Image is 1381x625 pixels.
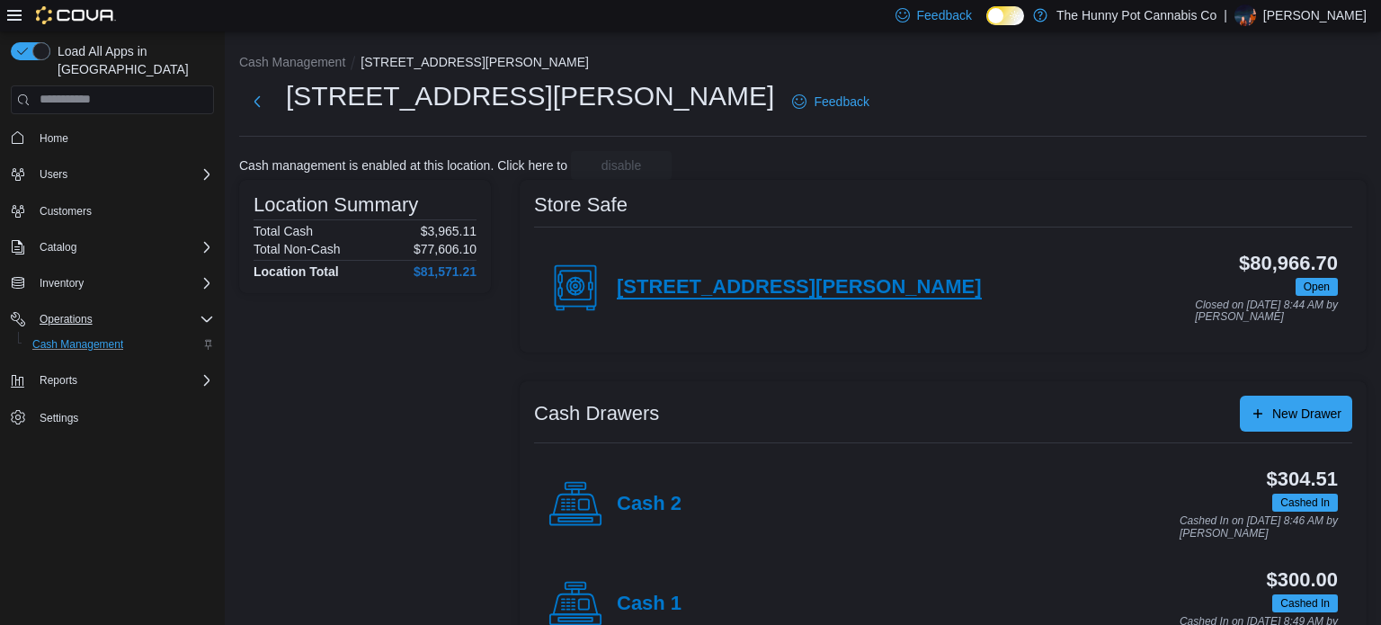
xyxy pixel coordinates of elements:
nav: An example of EuiBreadcrumbs [239,53,1367,75]
span: New Drawer [1272,405,1341,423]
h1: [STREET_ADDRESS][PERSON_NAME] [286,78,774,114]
button: Reports [32,370,85,391]
h3: Cash Drawers [534,403,659,424]
span: Settings [32,406,214,428]
h3: $304.51 [1267,469,1338,490]
span: Feedback [814,93,869,111]
span: Customers [32,200,214,222]
span: Cashed In [1280,495,1330,511]
p: | [1224,4,1227,26]
h3: $300.00 [1267,569,1338,591]
span: Home [40,131,68,146]
input: Dark Mode [986,6,1024,25]
button: Next [239,84,275,120]
span: Feedback [917,6,972,24]
nav: Complex example [11,118,214,478]
p: Cash management is enabled at this location. Click here to [239,158,567,173]
span: Settings [40,411,78,425]
button: New Drawer [1240,396,1352,432]
button: Catalog [32,237,84,258]
span: Home [32,127,214,149]
button: [STREET_ADDRESS][PERSON_NAME] [361,55,589,69]
button: Operations [4,307,221,332]
button: Inventory [4,271,221,296]
span: Inventory [40,276,84,290]
h3: $80,966.70 [1239,253,1338,274]
span: Cashed In [1272,494,1338,512]
h6: Total Cash [254,224,313,238]
p: $77,606.10 [414,242,477,256]
h6: Total Non-Cash [254,242,341,256]
a: Customers [32,201,99,222]
span: Open [1296,278,1338,296]
p: The Hunny Pot Cannabis Co [1056,4,1216,26]
div: Brandon Johnston [1234,4,1256,26]
span: Catalog [32,237,214,258]
button: disable [571,151,672,180]
button: Customers [4,198,221,224]
span: Cashed In [1280,595,1330,612]
button: Users [32,164,75,185]
span: Dark Mode [986,25,987,26]
p: Closed on [DATE] 8:44 AM by [PERSON_NAME] [1195,299,1338,324]
span: Reports [32,370,214,391]
span: Cash Management [32,337,123,352]
a: Settings [32,407,85,429]
p: $3,965.11 [421,224,477,238]
span: disable [601,156,641,174]
h4: $81,571.21 [414,264,477,279]
span: Operations [32,308,214,330]
h4: Cash 2 [617,493,682,516]
button: Cash Management [239,55,345,69]
button: Cash Management [18,332,221,357]
button: Users [4,162,221,187]
span: Load All Apps in [GEOGRAPHIC_DATA] [50,42,214,78]
button: Settings [4,404,221,430]
p: [PERSON_NAME] [1263,4,1367,26]
span: Open [1304,279,1330,295]
button: Operations [32,308,100,330]
span: Operations [40,312,93,326]
span: Inventory [32,272,214,294]
h4: [STREET_ADDRESS][PERSON_NAME] [617,276,982,299]
a: Feedback [785,84,876,120]
a: Home [32,128,76,149]
a: Cash Management [25,334,130,355]
span: Users [40,167,67,182]
span: Cash Management [25,334,214,355]
h4: Cash 1 [617,593,682,616]
span: Catalog [40,240,76,254]
span: Reports [40,373,77,388]
h4: Location Total [254,264,339,279]
span: Customers [40,204,92,219]
h3: Location Summary [254,194,418,216]
button: Home [4,125,221,151]
img: Cova [36,6,116,24]
button: Inventory [32,272,91,294]
h3: Store Safe [534,194,628,216]
span: Users [32,164,214,185]
button: Catalog [4,235,221,260]
p: Cashed In on [DATE] 8:46 AM by [PERSON_NAME] [1180,515,1338,540]
span: Cashed In [1272,594,1338,612]
button: Reports [4,368,221,393]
